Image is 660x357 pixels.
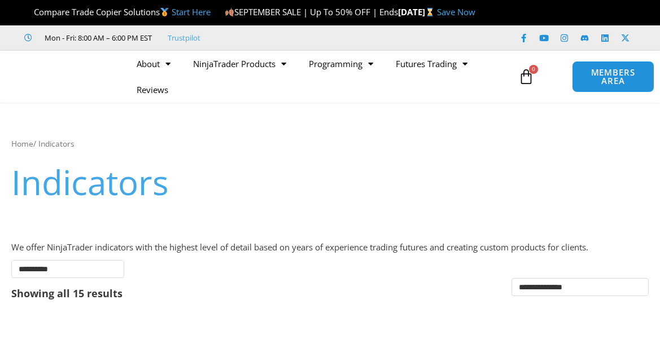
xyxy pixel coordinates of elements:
[225,8,234,16] img: 🍂
[11,158,649,206] h1: Indicators
[125,51,515,103] nav: Menu
[384,51,479,77] a: Futures Trading
[437,6,475,17] a: Save Now
[172,6,211,17] a: Start Here
[11,288,123,298] p: Showing all 15 results
[168,31,200,45] a: Trustpilot
[501,60,551,93] a: 0
[42,31,152,45] span: Mon - Fri: 8:00 AM – 6:00 PM EST
[11,138,33,149] a: Home
[182,51,298,77] a: NinjaTrader Products
[7,56,128,97] img: LogoAI
[125,51,182,77] a: About
[11,136,649,151] nav: Breadcrumb
[398,6,437,17] strong: [DATE]
[24,6,211,17] span: Compare Trade Copier Solutions
[298,51,384,77] a: Programming
[160,8,169,16] img: 🥇
[572,61,654,92] a: MEMBERS AREA
[11,240,649,255] p: We offer NinjaTrader indicators with the highest level of detail based on years of experience tra...
[529,65,538,74] span: 0
[426,8,434,16] img: ⌛
[25,8,33,16] img: 🏆
[125,77,180,103] a: Reviews
[224,6,397,17] span: SEPTEMBER SALE | Up To 50% OFF | Ends
[512,278,649,296] select: Shop order
[584,68,642,85] span: MEMBERS AREA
